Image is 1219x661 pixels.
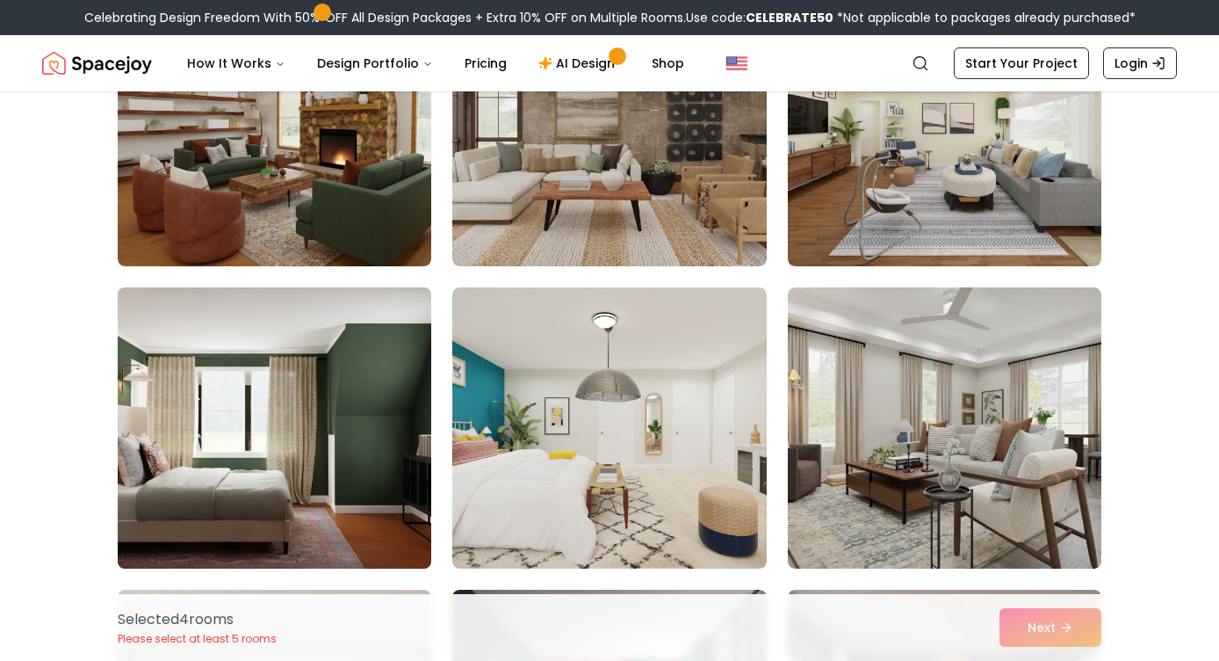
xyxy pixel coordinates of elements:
a: Spacejoy [42,46,152,81]
a: Pricing [451,46,521,81]
button: How It Works [173,46,299,81]
a: Start Your Project [954,47,1089,79]
b: CELEBRATE50 [746,9,833,26]
img: Room room-33 [788,287,1101,569]
nav: Global [42,35,1177,91]
span: Use code: [686,9,833,26]
nav: Main [173,46,698,81]
p: Selected 4 room s [118,609,277,630]
img: Spacejoy Logo [42,46,152,81]
span: *Not applicable to packages already purchased* [833,9,1136,26]
img: Room room-32 [452,287,766,569]
p: Please select at least 5 rooms [118,632,277,646]
img: Room room-31 [110,280,439,576]
img: United States [726,53,747,74]
a: Shop [638,46,698,81]
div: Celebrating Design Freedom With 50% OFF All Design Packages + Extra 10% OFF on Multiple Rooms. [84,9,1136,26]
a: AI Design [524,46,634,81]
button: Design Portfolio [303,46,447,81]
a: Login [1103,47,1177,79]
